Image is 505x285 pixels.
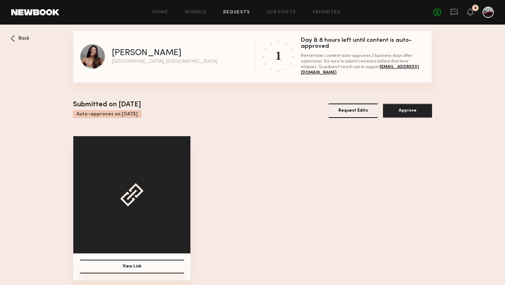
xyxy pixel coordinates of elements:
[275,42,281,64] div: 1
[301,53,425,75] div: Remember, content auto-approves 3 business days after submission. Be sure to submit revisions bef...
[112,59,217,64] div: [GEOGRAPHIC_DATA], [GEOGRAPHIC_DATA]
[112,49,181,58] div: [PERSON_NAME]
[153,10,168,15] a: Home
[73,110,141,118] div: Auto-approves on [DATE]
[474,6,477,10] div: 9
[329,104,378,118] button: Request Edits
[80,260,184,273] button: View Link
[18,36,29,41] span: Back
[313,10,341,15] a: Favorites
[383,104,432,118] button: Approve
[301,38,425,49] div: Day & 8 hours left until content is auto-approved
[267,10,296,15] a: Job Posts
[185,10,206,15] a: Models
[80,44,105,69] img: Elke K profile picture.
[223,10,250,15] a: Requests
[73,100,141,110] div: Submitted on [DATE]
